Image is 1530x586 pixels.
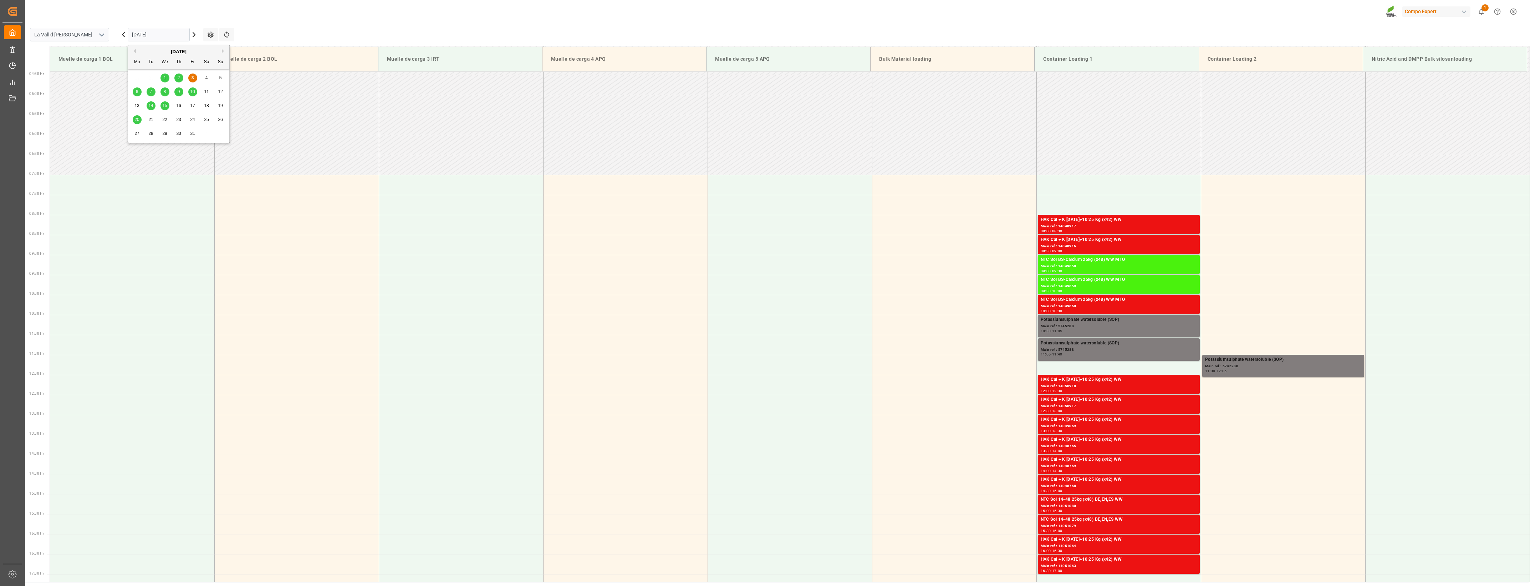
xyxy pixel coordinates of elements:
[29,132,44,136] span: 06:00 Hr
[1481,4,1489,11] span: 1
[1052,449,1062,453] div: 14:00
[1041,456,1197,463] div: HAK Cal + K [DATE]+10 25 Kg (x42) WW
[204,89,209,94] span: 11
[1052,549,1062,552] div: 16:30
[1041,316,1197,323] div: Potassiumsulphate watersoluble (SOP)
[29,431,44,435] span: 13:30 Hr
[1041,503,1197,509] div: Main ref : 14051080
[1052,353,1062,356] div: 11:40
[29,72,44,76] span: 04:30 Hr
[29,152,44,156] span: 06:30 Hr
[1052,509,1062,512] div: 15:30
[160,58,169,67] div: We
[1041,469,1051,473] div: 14:00
[162,117,167,122] span: 22
[1041,536,1197,543] div: HAK Cal + K [DATE]+10 25 Kg (x42) WW
[1489,4,1505,20] button: Help Center
[160,115,169,124] div: Choose Wednesday, October 22nd, 2025
[29,112,44,116] span: 05:30 Hr
[1205,356,1361,363] div: Potassiumsulphate watersoluble (SOP)
[1041,283,1197,289] div: Main ref : 14049659
[134,103,139,108] span: 13
[130,71,228,141] div: month 2025-10
[1052,489,1062,492] div: 15:00
[1041,569,1051,572] div: 16:30
[178,89,180,94] span: 9
[188,74,197,82] div: Choose Friday, October 3rd, 2025
[1052,409,1062,413] div: 13:00
[1052,289,1062,293] div: 10:00
[1041,449,1051,453] div: 13:30
[162,103,167,108] span: 15
[1052,329,1062,333] div: 11:05
[1041,409,1051,413] div: 12:30
[1386,5,1397,18] img: Screenshot%202023-09-29%20at%2010.02.21.png_1712312052.png
[216,87,225,96] div: Choose Sunday, October 12th, 2025
[1051,353,1052,356] div: -
[202,115,211,124] div: Choose Saturday, October 25th, 2025
[1041,476,1197,483] div: HAK Cal + K [DATE]+10 25 Kg (x42) WW
[1051,469,1052,473] div: -
[712,52,865,66] div: Muelle de carga 5 APQ
[29,212,44,216] span: 08:00 Hr
[162,131,167,136] span: 29
[160,129,169,138] div: Choose Wednesday, October 29th, 2025
[205,75,208,80] span: 4
[1051,249,1052,253] div: -
[174,58,183,67] div: Th
[1041,353,1051,356] div: 11:05
[134,131,139,136] span: 27
[216,74,225,82] div: Choose Sunday, October 5th, 2025
[29,571,44,575] span: 17:00 Hr
[29,172,44,176] span: 07:00 Hr
[160,101,169,110] div: Choose Wednesday, October 15th, 2025
[150,89,152,94] span: 7
[1369,52,1521,66] div: Nitric Acid and DMPP Bulk silosunloading
[56,52,208,66] div: Muelle de carga 1 BOL
[147,101,155,110] div: Choose Tuesday, October 14th, 2025
[1041,396,1197,403] div: HAK Cal + K [DATE]+10 25 Kg (x42) WW
[148,117,153,122] span: 21
[29,232,44,236] span: 08:30 Hr
[133,58,142,67] div: Mo
[190,103,195,108] span: 17
[133,129,142,138] div: Choose Monday, October 27th, 2025
[1041,376,1197,383] div: HAK Cal + K [DATE]+10 25 Kg (x42) WW
[1052,469,1062,473] div: 14:30
[190,89,195,94] span: 10
[216,101,225,110] div: Choose Sunday, October 19th, 2025
[174,129,183,138] div: Choose Thursday, October 30th, 2025
[1052,389,1062,393] div: 12:30
[29,491,44,495] span: 15:00 Hr
[202,74,211,82] div: Choose Saturday, October 4th, 2025
[1051,509,1052,512] div: -
[147,87,155,96] div: Choose Tuesday, October 7th, 2025
[188,115,197,124] div: Choose Friday, October 24th, 2025
[1041,296,1197,303] div: NTC Sol BS-Calcium 25kg (x48) WW MTO
[218,117,223,122] span: 26
[1051,549,1052,552] div: -
[1051,389,1052,393] div: -
[1041,509,1051,512] div: 15:00
[1041,223,1197,229] div: Main ref : 14048917
[1402,5,1473,18] button: Compo Expert
[1041,389,1051,393] div: 12:00
[136,89,138,94] span: 6
[1041,276,1197,283] div: NTC Sol BS-Calcium 25kg (x48) WW MTO
[30,28,109,41] input: Type to search/select
[1041,483,1197,489] div: Main ref : 14048768
[220,52,372,66] div: Muelle de carga 2 BOL
[132,49,136,53] button: Previous Month
[188,87,197,96] div: Choose Friday, October 10th, 2025
[1051,229,1052,233] div: -
[29,511,44,515] span: 15:30 Hr
[29,312,44,315] span: 10:30 Hr
[1052,309,1062,313] div: 10:30
[1041,269,1051,273] div: 09:00
[1051,569,1052,572] div: -
[133,115,142,124] div: Choose Monday, October 20th, 2025
[176,103,181,108] span: 16
[1051,429,1052,433] div: -
[202,101,211,110] div: Choose Saturday, October 18th, 2025
[1051,449,1052,453] div: -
